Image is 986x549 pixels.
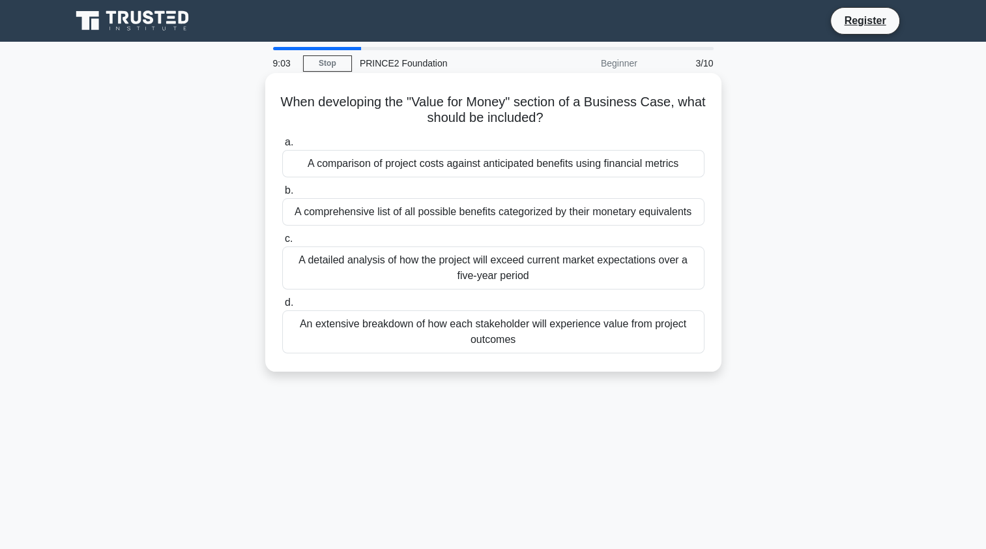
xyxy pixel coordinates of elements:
[303,55,352,72] a: Stop
[282,198,704,226] div: A comprehensive list of all possible benefits categorized by their monetary equivalents
[282,246,704,289] div: A detailed analysis of how the project will exceed current market expectations over a five-year p...
[645,50,721,76] div: 3/10
[836,12,893,29] a: Register
[352,50,531,76] div: PRINCE2 Foundation
[282,150,704,177] div: A comparison of project costs against anticipated benefits using financial metrics
[285,297,293,308] span: d.
[265,50,303,76] div: 9:03
[531,50,645,76] div: Beginner
[285,136,293,147] span: a.
[285,185,293,196] span: b.
[282,310,704,353] div: An extensive breakdown of how each stakeholder will experience value from project outcomes
[281,94,706,126] h5: When developing the "Value for Money" section of a Business Case, what should be included?
[285,233,293,244] span: c.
